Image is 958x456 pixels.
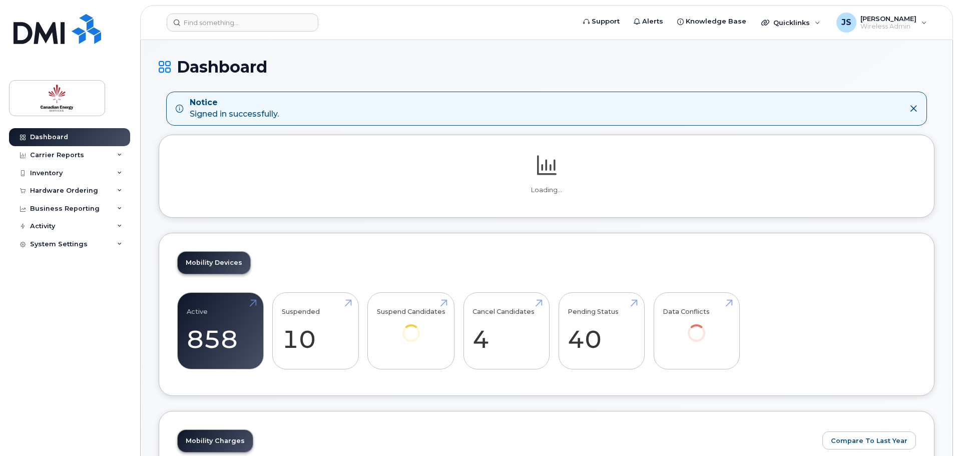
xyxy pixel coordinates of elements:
a: Suspended 10 [282,298,349,364]
a: Data Conflicts [663,298,730,355]
p: Loading... [177,186,916,195]
a: Mobility Devices [178,252,250,274]
a: Pending Status 40 [568,298,635,364]
h1: Dashboard [159,58,934,76]
a: Active 858 [187,298,254,364]
span: Compare To Last Year [831,436,907,445]
a: Mobility Charges [178,430,253,452]
a: Suspend Candidates [377,298,445,355]
strong: Notice [190,97,279,109]
a: Cancel Candidates 4 [472,298,540,364]
button: Compare To Last Year [822,431,916,449]
div: Signed in successfully. [190,97,279,120]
